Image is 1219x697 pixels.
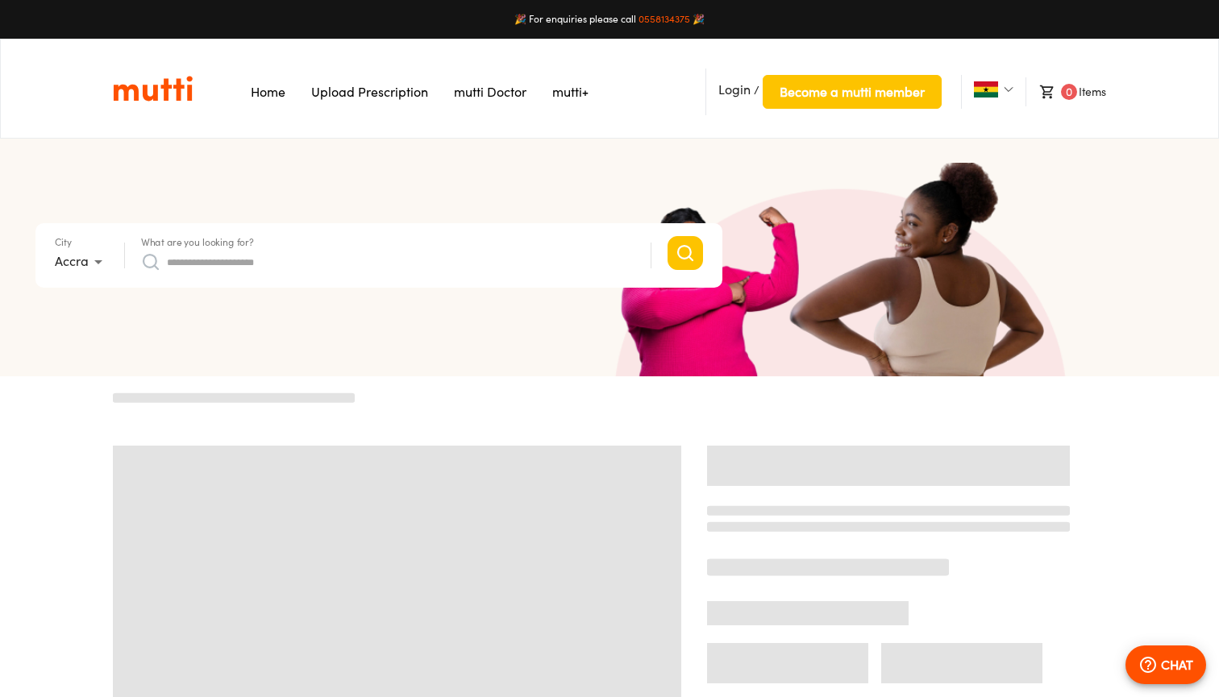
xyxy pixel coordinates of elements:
[55,238,72,247] label: City
[1004,85,1013,94] img: Dropdown
[639,13,690,25] a: 0558134375
[1161,655,1193,674] p: CHAT
[1125,645,1206,684] button: CHAT
[974,81,998,97] img: Ghana
[55,249,108,275] div: Accra
[718,81,751,97] span: Login
[552,84,589,100] a: Navigates to mutti+ page
[763,75,942,109] button: Become a mutti member
[1026,77,1106,106] li: Items
[113,75,193,102] a: Link on the logo navigates to HomePage
[780,81,925,103] span: Become a mutti member
[251,84,285,100] a: Navigates to Home Page
[113,75,193,102] img: Logo
[311,84,428,100] a: Navigates to Prescription Upload Page
[705,68,942,115] li: /
[668,236,703,270] button: Search
[454,84,526,100] a: Navigates to mutti doctor website
[1061,84,1077,100] span: 0
[141,238,254,247] label: What are you looking for?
